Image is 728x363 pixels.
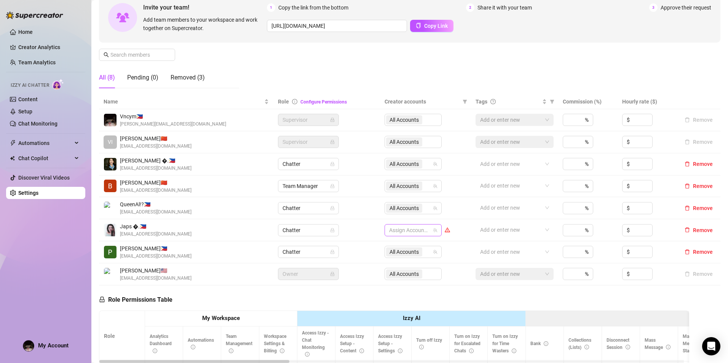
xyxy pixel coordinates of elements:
[120,209,192,216] span: [EMAIL_ADDRESS][DOMAIN_NAME]
[229,349,233,353] span: info-circle
[618,94,677,109] th: Hourly rate ($)
[104,158,117,170] img: 𝓜𝓲𝓽𝓬𝓱 🌻
[390,204,419,212] span: All Accounts
[682,269,716,279] button: Remove
[330,250,335,254] span: lock
[143,3,267,12] span: Invite your team!
[386,159,422,169] span: All Accounts
[693,183,713,189] span: Remove
[386,204,422,213] span: All Accounts
[530,341,548,346] span: Bank
[330,206,335,210] span: lock
[626,345,630,349] span: info-circle
[120,143,192,150] span: [EMAIL_ADDRESS][DOMAIN_NAME]
[305,352,310,357] span: info-circle
[143,16,264,32] span: Add team members to your workspace and work together on Supercreator.
[359,349,364,353] span: info-circle
[390,160,419,168] span: All Accounts
[283,268,334,280] span: Owner
[52,79,64,90] img: AI Chatter
[120,266,192,275] span: [PERSON_NAME] 🇺🇸
[645,338,671,350] span: Mass Message
[99,94,273,109] th: Name
[463,99,467,104] span: filter
[104,97,263,106] span: Name
[120,187,192,194] span: [EMAIL_ADDRESS][DOMAIN_NAME]
[469,349,474,353] span: info-circle
[685,249,690,255] span: delete
[104,246,117,258] img: Pattie Mae Limen
[683,334,701,353] span: Mass Message Stats
[278,3,348,12] span: Copy the link from the bottom
[568,338,591,350] span: Collections (Lists)
[18,121,57,127] a: Chat Monitoring
[283,114,334,126] span: Supervisor
[693,249,713,255] span: Remove
[18,59,56,65] a: Team Analytics
[492,334,518,353] span: Turn on Izzy for Time Wasters
[410,20,453,32] button: Copy Link
[18,108,32,115] a: Setup
[292,99,297,104] span: info-circle
[11,82,49,89] span: Izzy AI Chatter
[104,268,117,280] img: emma
[548,96,556,107] span: filter
[416,23,421,28] span: copy
[104,180,117,192] img: Barney Barneys
[110,51,164,59] input: Search members
[23,341,34,351] img: AAcHTtfC9oqNak1zm5mDB3gmHlwaroKJywxY-MAfcCC0PMwoww=s96-c
[433,184,437,188] span: team
[433,250,437,254] span: team
[702,337,720,355] div: Open Intercom Messenger
[682,247,716,256] button: Remove
[120,244,192,253] span: [PERSON_NAME] 🇵🇭
[330,162,335,166] span: lock
[104,114,117,126] img: Vncym
[99,295,172,304] h5: Role Permissions Table
[416,338,442,350] span: Turn off Izzy
[685,161,690,167] span: delete
[685,183,690,189] span: delete
[171,73,205,82] div: Removed (3)
[6,11,63,19] img: logo-BBDzfeDw.svg
[280,349,284,353] span: info-circle
[445,227,450,232] span: warning
[607,338,630,350] span: Disconnect Session
[99,296,105,302] span: lock
[153,349,157,353] span: info-circle
[544,341,548,346] span: info-circle
[120,178,192,187] span: [PERSON_NAME] 🇨🇳
[682,115,716,124] button: Remove
[390,182,419,190] span: All Accounts
[18,137,72,149] span: Automations
[10,140,16,146] span: thunderbolt
[385,97,460,106] span: Creator accounts
[433,206,437,210] span: team
[104,52,109,57] span: search
[104,202,117,214] img: QueenAl!?
[226,334,252,353] span: Team Management
[433,162,437,166] span: team
[512,349,516,353] span: info-circle
[693,227,713,233] span: Remove
[120,165,192,172] span: [EMAIL_ADDRESS][DOMAIN_NAME]
[99,311,145,361] th: Role
[330,184,335,188] span: lock
[188,338,214,350] span: Automations
[10,156,15,161] img: Chat Copilot
[120,231,192,238] span: [EMAIL_ADDRESS][DOMAIN_NAME]
[302,330,329,357] span: Access Izzy - Chat Monitoring
[390,248,419,256] span: All Accounts
[661,3,711,12] span: Approve their request
[682,204,716,213] button: Remove
[403,315,420,322] strong: Izzy AI
[330,140,335,144] span: lock
[682,159,716,169] button: Remove
[202,315,240,322] strong: My Workspace
[120,253,192,260] span: [EMAIL_ADDRESS][DOMAIN_NAME]
[424,23,448,29] span: Copy Link
[191,345,195,349] span: info-circle
[283,224,334,236] span: Chatter
[693,161,713,167] span: Remove
[490,99,496,104] span: question-circle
